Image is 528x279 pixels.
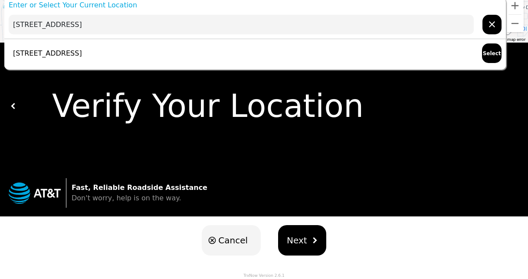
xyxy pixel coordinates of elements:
img: white carat left [10,103,16,109]
strong: Fast, Reliable Roadside Assistance [72,183,207,192]
p: [STREET_ADDRESS] [9,48,82,59]
button: Select [482,43,502,63]
span: Cancel [218,234,248,247]
img: Google [2,31,31,43]
span: Don't worry, help is on the way. [72,194,181,202]
a: Report a map error [491,37,525,42]
span: Next [287,234,307,247]
input: Enter Your Address... [9,15,474,34]
div: Verify Your Location [16,82,517,130]
button: Nextchevron forward outline [278,225,326,256]
button: chevron forward outline [482,15,502,34]
button: Zoom out [506,15,524,32]
img: chevron [312,237,318,243]
img: trx now logo [9,183,61,204]
button: Cancel [202,225,261,256]
a: Open this area in Google Maps (opens a new window) [2,31,31,43]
